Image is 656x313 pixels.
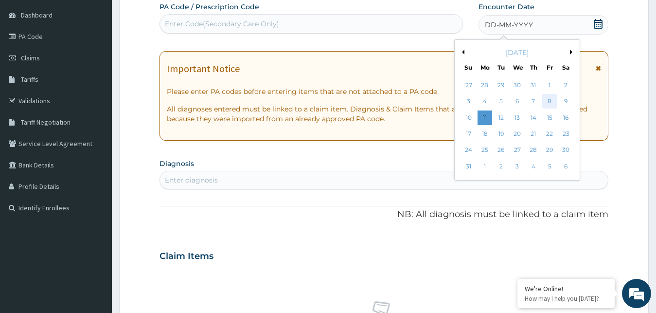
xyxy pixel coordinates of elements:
div: Choose Monday, July 28th, 2025 [478,78,492,92]
div: [DATE] [459,48,576,57]
div: Choose Sunday, August 24th, 2025 [461,143,476,158]
div: Choose Sunday, July 27th, 2025 [461,78,476,92]
span: Claims [21,54,40,62]
div: Choose Thursday, August 28th, 2025 [526,143,541,158]
div: Choose Wednesday, August 27th, 2025 [510,143,524,158]
p: How may I help you today? [525,295,607,303]
div: Enter Code(Secondary Care Only) [165,19,279,29]
div: Choose Saturday, August 23rd, 2025 [558,127,573,141]
p: NB: All diagnosis must be linked to a claim item [160,208,609,221]
button: Previous Month [460,50,464,55]
div: Choose Wednesday, September 3rd, 2025 [510,159,524,174]
div: Choose Saturday, August 16th, 2025 [558,110,573,125]
div: Choose Tuesday, August 5th, 2025 [494,94,508,109]
div: We're Online! [525,284,607,293]
div: Su [464,63,473,72]
div: month 2025-08 [461,77,574,175]
div: Choose Saturday, September 6th, 2025 [558,159,573,174]
div: Choose Sunday, August 17th, 2025 [461,127,476,141]
label: Encounter Date [479,2,534,12]
div: Choose Saturday, August 30th, 2025 [558,143,573,158]
div: Choose Monday, August 4th, 2025 [478,94,492,109]
div: Choose Thursday, August 14th, 2025 [526,110,541,125]
label: Diagnosis [160,159,194,168]
div: Choose Tuesday, August 12th, 2025 [494,110,508,125]
h3: Claim Items [160,251,213,262]
div: Choose Monday, August 11th, 2025 [478,110,492,125]
div: Choose Friday, August 15th, 2025 [542,110,557,125]
img: d_794563401_company_1708531726252_794563401 [18,49,39,73]
div: Fr [546,63,554,72]
div: Th [529,63,537,72]
span: Dashboard [21,11,53,19]
div: Choose Friday, August 1st, 2025 [542,78,557,92]
div: Choose Friday, August 22nd, 2025 [542,127,557,141]
div: Choose Tuesday, July 29th, 2025 [494,78,508,92]
div: Choose Saturday, August 2nd, 2025 [558,78,573,92]
span: We're online! [56,94,134,193]
div: Choose Thursday, August 21st, 2025 [526,127,541,141]
div: Choose Monday, August 18th, 2025 [478,127,492,141]
div: Choose Thursday, July 31st, 2025 [526,78,541,92]
div: Choose Friday, September 5th, 2025 [542,159,557,174]
textarea: Type your message and hit 'Enter' [5,209,185,243]
div: Chat with us now [51,55,163,67]
div: Mo [480,63,489,72]
div: We [513,63,521,72]
div: Choose Saturday, August 9th, 2025 [558,94,573,109]
div: Choose Tuesday, September 2nd, 2025 [494,159,508,174]
h1: Important Notice [167,63,240,74]
span: DD-MM-YYYY [485,20,533,30]
div: Choose Wednesday, August 6th, 2025 [510,94,524,109]
div: Tu [496,63,505,72]
div: Choose Monday, September 1st, 2025 [478,159,492,174]
span: Tariff Negotiation [21,118,71,127]
button: Next Month [570,50,575,55]
label: PA Code / Prescription Code [160,2,259,12]
div: Choose Wednesday, August 13th, 2025 [510,110,524,125]
div: Choose Tuesday, August 19th, 2025 [494,127,508,141]
div: Choose Monday, August 25th, 2025 [478,143,492,158]
p: All diagnoses entered must be linked to a claim item. Diagnosis & Claim Items that are visible bu... [167,104,602,124]
div: Choose Sunday, August 10th, 2025 [461,110,476,125]
div: Sa [562,63,570,72]
div: Choose Friday, August 8th, 2025 [542,94,557,109]
div: Choose Thursday, August 7th, 2025 [526,94,541,109]
span: Tariffs [21,75,38,84]
div: Minimize live chat window [160,5,183,28]
div: Choose Wednesday, August 20th, 2025 [510,127,524,141]
div: Choose Sunday, August 3rd, 2025 [461,94,476,109]
div: Choose Friday, August 29th, 2025 [542,143,557,158]
div: Enter diagnosis [165,175,218,185]
div: Choose Tuesday, August 26th, 2025 [494,143,508,158]
div: Choose Wednesday, July 30th, 2025 [510,78,524,92]
div: Choose Thursday, September 4th, 2025 [526,159,541,174]
p: Please enter PA codes before entering items that are not attached to a PA code [167,87,602,96]
div: Choose Sunday, August 31st, 2025 [461,159,476,174]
